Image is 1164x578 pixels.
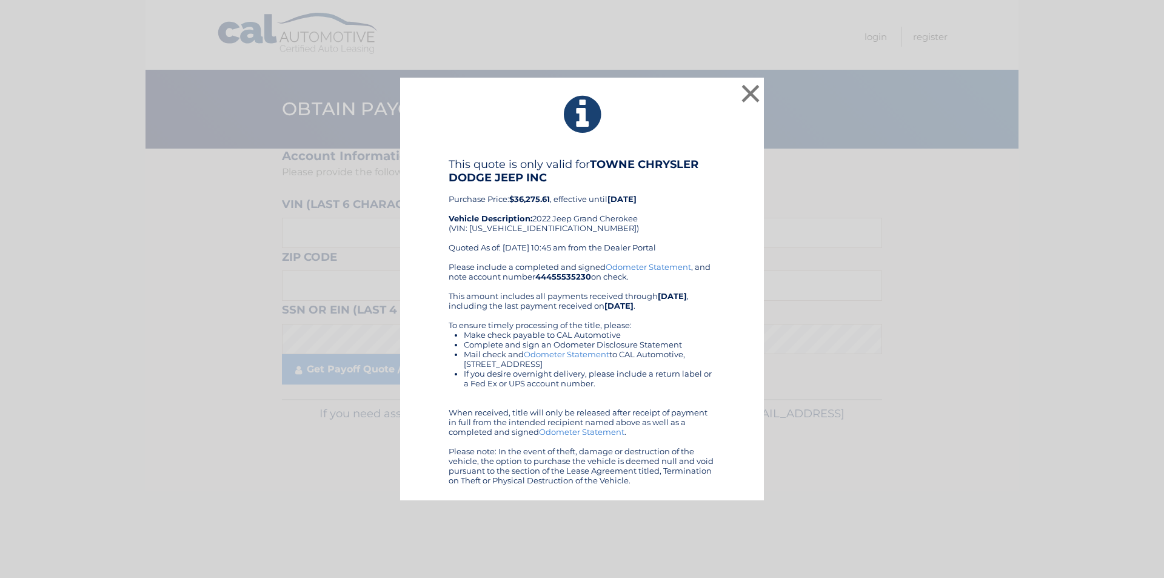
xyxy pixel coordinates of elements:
[606,262,691,272] a: Odometer Statement
[658,291,687,301] b: [DATE]
[449,213,532,223] strong: Vehicle Description:
[464,369,715,388] li: If you desire overnight delivery, please include a return label or a Fed Ex or UPS account number.
[464,330,715,340] li: Make check payable to CAL Automotive
[464,340,715,349] li: Complete and sign an Odometer Disclosure Statement
[449,158,715,262] div: Purchase Price: , effective until 2022 Jeep Grand Cherokee (VIN: [US_VEHICLE_IDENTIFICATION_NUMBE...
[449,158,698,184] b: TOWNE CHRYSLER DODGE JEEP INC
[509,194,550,204] b: $36,275.61
[524,349,609,359] a: Odometer Statement
[604,301,634,311] b: [DATE]
[738,81,763,106] button: ×
[607,194,637,204] b: [DATE]
[535,272,591,281] b: 44455535230
[539,427,624,437] a: Odometer Statement
[449,262,715,485] div: Please include a completed and signed , and note account number on check. This amount includes al...
[449,158,715,184] h4: This quote is only valid for
[464,349,715,369] li: Mail check and to CAL Automotive, [STREET_ADDRESS]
